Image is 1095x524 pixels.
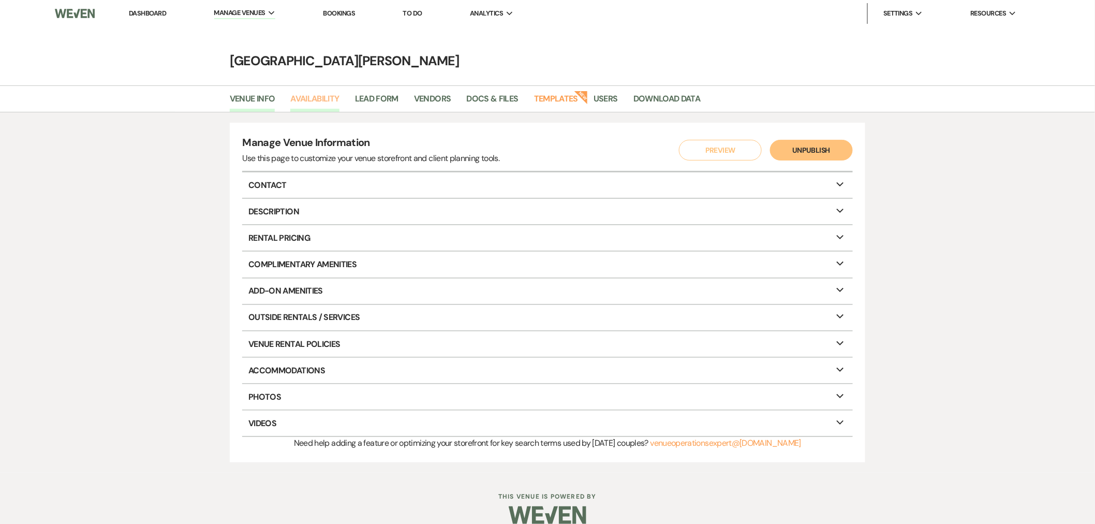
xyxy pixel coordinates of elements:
a: Download Data [633,92,701,112]
p: Photos [242,384,852,410]
a: Preview [676,140,759,161]
p: Rental Pricing [242,225,852,251]
span: Analytics [470,8,503,19]
a: Vendors [414,92,451,112]
h4: [GEOGRAPHIC_DATA][PERSON_NAME] [175,52,920,70]
button: Preview [679,140,762,161]
span: Resources [970,8,1006,19]
a: Users [594,92,618,112]
span: Settings [883,8,913,19]
p: Videos [242,411,852,436]
strong: New [574,90,588,104]
span: Need help adding a feature or optimizing your storefront for key search terms used by [DATE] coup... [294,438,648,448]
h4: Manage Venue Information [242,135,499,152]
button: Unpublish [770,140,853,161]
a: Templates [534,92,578,112]
a: Venue Info [230,92,275,112]
p: Add-On Amenities [242,279,852,304]
a: Availability [290,92,339,112]
p: Description [242,199,852,224]
p: Outside Rentals / Services [242,305,852,330]
p: Complimentary Amenities [242,252,852,277]
a: Docs & Files [467,92,519,112]
a: To Do [403,9,422,18]
p: Contact [242,172,852,198]
a: Bookings [323,9,355,18]
div: Use this page to customize your venue storefront and client planning tools. [242,152,499,165]
p: Accommodations [242,358,852,383]
p: Venue Rental Policies [242,331,852,357]
img: Weven Logo [55,3,95,24]
a: Dashboard [129,9,166,18]
span: Manage Venues [214,8,265,18]
a: Lead Form [355,92,398,112]
a: venueoperationsexpert@[DOMAIN_NAME] [650,438,802,448]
